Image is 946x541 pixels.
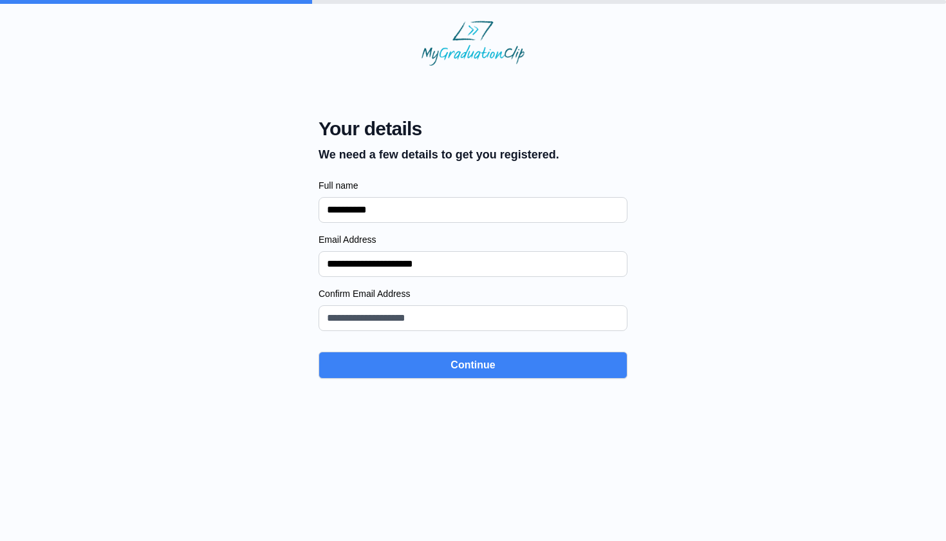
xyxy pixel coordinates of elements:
[319,233,627,246] label: Email Address
[319,146,559,164] p: We need a few details to get you registered.
[319,287,627,300] label: Confirm Email Address
[319,352,627,379] button: Continue
[319,117,559,140] span: Your details
[422,21,524,66] img: MyGraduationClip
[319,179,627,192] label: Full name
